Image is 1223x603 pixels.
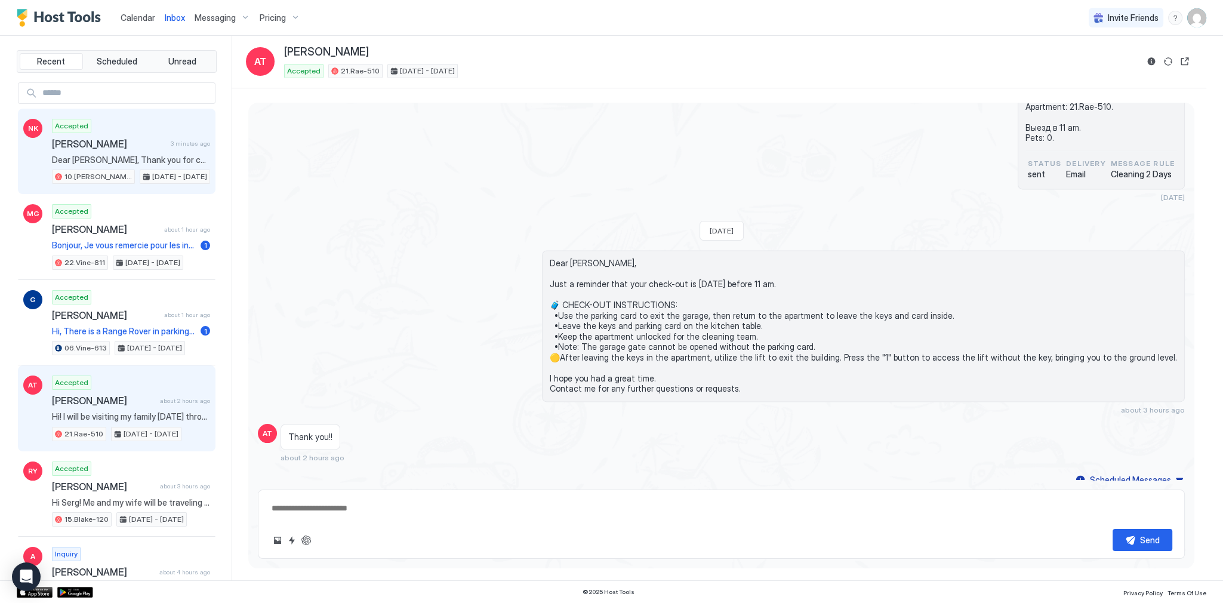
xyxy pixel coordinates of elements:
span: AT [28,380,38,390]
span: 21.Rae-510 [341,66,380,76]
span: Accepted [55,292,88,303]
span: about 1 hour ago [164,226,210,233]
span: [DATE] - [DATE] [400,66,455,76]
span: [DATE] - [DATE] [124,429,178,439]
button: ChatGPT Auto Reply [299,533,313,547]
span: Calendar [121,13,155,23]
button: Unread [150,53,214,70]
span: [PERSON_NAME] [284,45,369,59]
a: Terms Of Use [1167,586,1206,598]
span: Accepted [287,66,321,76]
span: [DATE] - [DATE] [127,343,182,353]
span: Inquiry [55,549,78,559]
span: 22.Vine-811 [64,257,105,268]
button: Scheduled Messages [1074,472,1185,488]
span: Hi Serg! Me and my wife will be traveling to LA for several days and would love to stay at your a... [52,497,210,508]
span: Privacy Policy [1123,589,1163,596]
button: Open reservation [1178,54,1192,69]
div: tab-group [17,50,217,73]
span: A [30,551,35,562]
span: Message Rule [1111,158,1175,169]
span: about 4 hours ago [159,568,210,576]
span: Accepted [55,206,88,217]
button: Send [1113,529,1172,551]
span: Delivery [1066,158,1106,169]
span: Inbox [165,13,185,23]
div: menu [1168,11,1182,25]
a: Calendar [121,11,155,24]
span: Email [1066,169,1106,180]
span: about 3 hours ago [1121,405,1185,414]
span: about 3 hours ago [160,482,210,490]
span: Pricing [260,13,286,23]
span: [DATE] [710,226,734,235]
a: Privacy Policy [1123,586,1163,598]
span: Recent [37,56,65,67]
span: Bonjour, Je vous remercie pour les informations. Nous arriverons vers 19h30 à l'adresse. [52,240,196,251]
span: Terms Of Use [1167,589,1206,596]
span: 21.Rae-510 [64,429,103,439]
button: Recent [20,53,83,70]
span: RY [28,466,38,476]
span: [PERSON_NAME] [52,566,155,578]
div: Open Intercom Messenger [12,562,41,591]
div: Send [1140,534,1160,546]
span: sent [1028,169,1061,180]
span: MG [27,208,39,219]
span: Здравствуйте! Нужна будет уборка [DATE]. Apartment: 21.Rae-510. Выезд в 11 am. Pets: 0. [1025,81,1177,143]
a: App Store [17,587,53,598]
span: Accepted [55,463,88,474]
a: Inbox [165,11,185,24]
span: status [1028,158,1061,169]
span: G [30,294,36,305]
span: [DATE] - [DATE] [125,257,180,268]
span: [PERSON_NAME] [52,481,155,493]
span: 1 [204,327,207,336]
span: Dear [PERSON_NAME], Just a reminder that your check-out is [DATE] before 11 am. 🧳 CHECK-OUT INSTR... [550,258,1177,394]
button: Quick reply [285,533,299,547]
span: about 1 hour ago [164,311,210,319]
span: [DATE] [1161,193,1185,202]
span: 10.[PERSON_NAME]-203 [64,171,132,182]
span: 06.Vine-613 [64,343,107,353]
span: AT [254,54,266,69]
span: © 2025 Host Tools [583,588,634,596]
a: Host Tools Logo [17,9,106,27]
span: Unread [168,56,196,67]
button: Upload image [270,533,285,547]
span: Hi! I will be visiting my family [DATE] through the [DATE] Thank you [52,411,210,422]
div: Scheduled Messages [1090,473,1171,486]
span: [PERSON_NAME] [52,138,166,150]
span: [DATE] - [DATE] [152,171,207,182]
span: Dear [PERSON_NAME], Thank you for choosing to stay at our apartment. 📅 I’d like to confirm your r... [52,155,210,165]
a: Google Play Store [57,587,93,598]
span: Thank you!! [288,432,332,442]
span: about 2 hours ago [160,397,210,405]
span: [PERSON_NAME] [52,223,159,235]
span: 15.Blake-120 [64,514,109,525]
button: Scheduled [85,53,149,70]
span: 3 minutes ago [171,140,210,147]
span: Accepted [55,377,88,388]
span: [PERSON_NAME] [52,309,159,321]
span: 1 [204,241,207,250]
span: [DATE] - [DATE] [129,514,184,525]
span: Cleaning 2 Days [1111,169,1175,180]
span: Hi, There is a Range Rover in parking spot 4110. What should we do? [52,326,196,337]
button: Reservation information [1144,54,1159,69]
span: Scheduled [97,56,137,67]
button: Sync reservation [1161,54,1175,69]
span: AT [263,428,272,439]
input: Input Field [38,83,215,103]
span: [PERSON_NAME] [52,395,155,407]
span: about 2 hours ago [281,453,344,462]
span: Accepted [55,121,88,131]
span: Invite Friends [1108,13,1159,23]
span: NK [28,123,38,134]
div: User profile [1187,8,1206,27]
span: Messaging [195,13,236,23]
